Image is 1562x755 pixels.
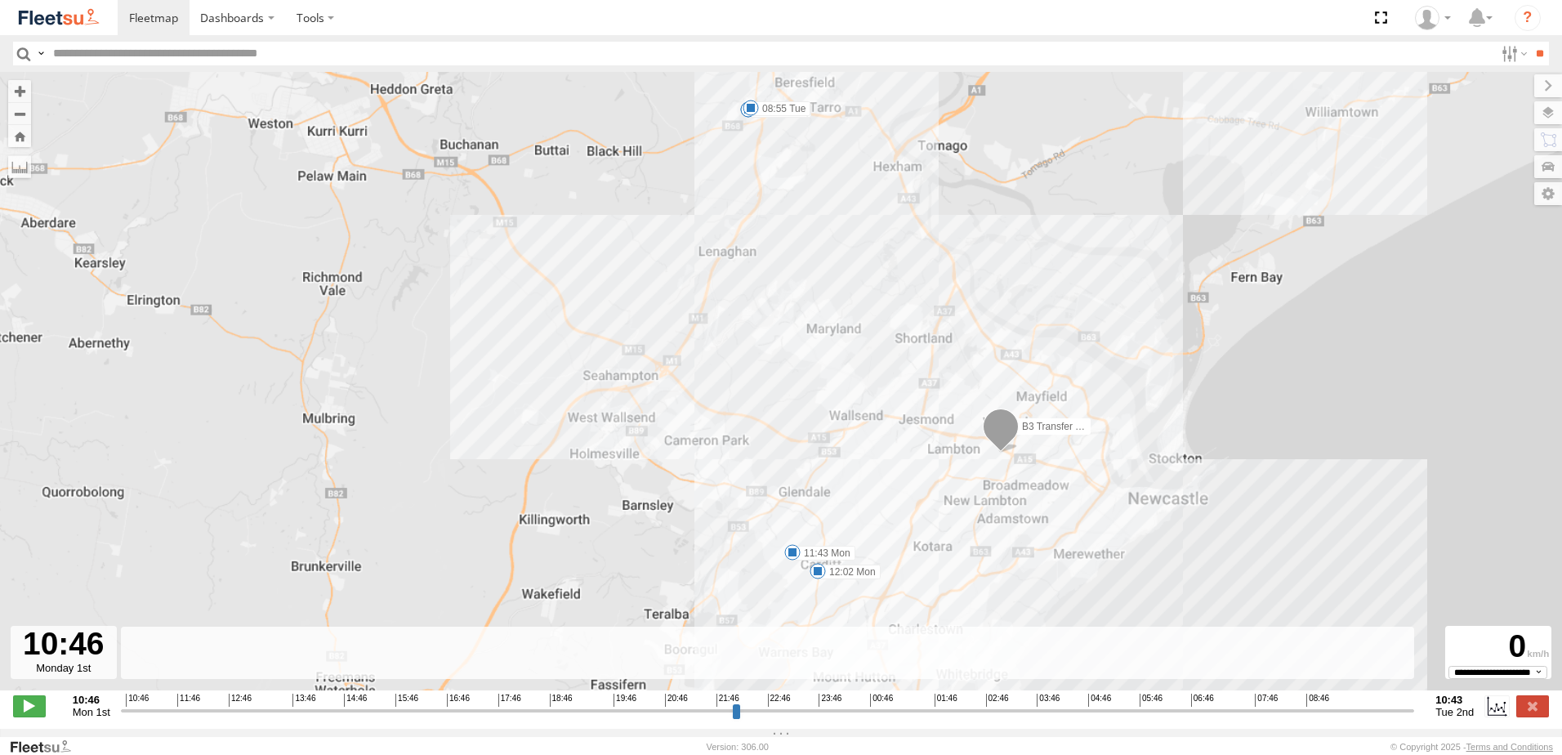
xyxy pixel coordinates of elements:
label: Play/Stop [13,695,46,717]
div: Matt Curtis [1409,6,1457,30]
span: 07:46 [1255,694,1278,707]
span: 00:46 [870,694,893,707]
span: 05:46 [1140,694,1163,707]
label: Close [1516,695,1549,717]
span: 08:46 [1306,694,1329,707]
span: 19:46 [614,694,636,707]
span: 02:46 [986,694,1009,707]
a: Visit our Website [9,739,84,755]
label: 11:43 Mon [792,546,855,561]
i: ? [1515,5,1541,31]
span: 14:46 [344,694,367,707]
a: Terms and Conditions [1466,742,1553,752]
span: B3 Transfer Truck [1022,421,1100,432]
span: 10:46 [126,694,149,707]
strong: 10:46 [73,694,110,706]
span: 17:46 [498,694,521,707]
div: 0 [1448,628,1549,666]
span: 21:46 [716,694,739,707]
span: 12:46 [229,694,252,707]
button: Zoom Home [8,125,31,147]
span: 13:46 [292,694,315,707]
span: 04:46 [1088,694,1111,707]
label: Measure [8,155,31,178]
span: 20:46 [665,694,688,707]
img: fleetsu-logo-horizontal.svg [16,7,101,29]
span: 15:46 [395,694,418,707]
span: 06:46 [1191,694,1214,707]
span: 23:46 [819,694,841,707]
span: 16:46 [447,694,470,707]
span: Tue 2nd Sep 2025 [1435,706,1474,718]
span: 11:46 [177,694,200,707]
span: 18:46 [550,694,573,707]
strong: 10:43 [1435,694,1474,706]
label: Search Filter Options [1495,42,1530,65]
span: 01:46 [935,694,957,707]
button: Zoom in [8,80,31,102]
div: © Copyright 2025 - [1390,742,1553,752]
label: 08:55 Tue [751,101,810,116]
span: 03:46 [1037,694,1060,707]
span: Mon 1st Sep 2025 [73,706,110,718]
button: Zoom out [8,102,31,125]
label: Map Settings [1534,182,1562,205]
span: 22:46 [768,694,791,707]
label: Search Query [34,42,47,65]
label: 12:02 Mon [818,565,881,579]
div: Version: 306.00 [707,742,769,752]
